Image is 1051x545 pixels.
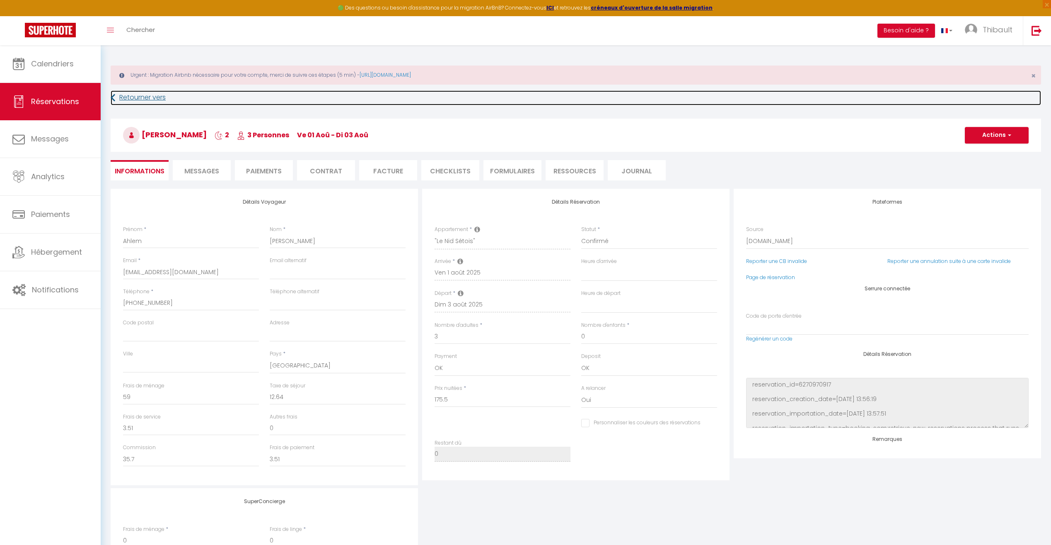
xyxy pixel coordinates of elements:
h4: SuperConcierge [123,499,406,504]
span: ve 01 Aoû - di 03 Aoû [297,130,368,140]
a: [URL][DOMAIN_NAME] [360,71,411,78]
button: Ouvrir le widget de chat LiveChat [7,3,31,28]
button: Besoin d'aide ? [877,24,935,38]
h4: Détails Voyageur [123,199,406,205]
li: Facture [359,160,417,180]
label: Frais de paiement [270,444,314,452]
li: Contrat [297,160,355,180]
label: Source [746,226,763,234]
label: Pays [270,350,282,358]
h4: Plateformes [746,199,1029,205]
label: Code de porte d'entrée [746,312,802,320]
label: Téléphone [123,288,150,296]
a: Chercher [120,16,161,45]
span: Réservations [31,96,79,107]
span: Notifications [32,285,79,295]
li: CHECKLISTS [421,160,479,180]
span: 2 [215,130,229,140]
label: Nom [270,226,282,234]
label: Départ [435,290,452,297]
label: Ville [123,350,133,358]
label: Nombre d'enfants [581,321,626,329]
label: Taxe de séjour [270,382,305,390]
span: Analytics [31,171,65,182]
li: FORMULAIRES [483,160,541,180]
span: Paiements [31,209,70,219]
label: Commission [123,444,156,452]
label: Frais de service [123,413,161,421]
label: Prix nuitées [435,384,462,392]
label: A relancer [581,384,606,392]
img: Super Booking [25,23,76,37]
label: Deposit [581,353,601,360]
a: Reporter une annulation suite à une carte invalide [887,258,1011,265]
img: ... [965,24,977,36]
label: Payment [435,353,457,360]
h4: Remarques [746,436,1029,442]
button: Actions [965,127,1029,144]
h4: Serrure connectée [746,286,1029,292]
label: Email alternatif [270,257,307,265]
a: créneaux d'ouverture de la salle migration [591,4,713,11]
a: Reporter une CB invalide [746,258,807,265]
label: Code postal [123,319,154,327]
span: Messages [31,134,69,144]
label: Restant dû [435,439,461,447]
label: Statut [581,226,596,234]
label: Appartement [435,226,468,234]
div: Urgent : Migration Airbnb nécessaire pour votre compte, merci de suivre ces étapes (5 min) - [111,66,1041,85]
span: Thibault [983,24,1012,35]
label: Prénom [123,226,143,234]
img: logout [1032,25,1042,36]
a: ... Thibault [959,16,1023,45]
span: Chercher [126,25,155,34]
span: × [1031,71,1036,81]
span: Messages [184,166,219,176]
li: Paiements [235,160,293,180]
a: Retourner vers [111,90,1041,105]
li: Ressources [546,160,604,180]
h4: Détails Réservation [746,351,1029,357]
label: Frais de linge [270,526,302,533]
span: [PERSON_NAME] [123,129,207,140]
li: Journal [608,160,666,180]
label: Frais de ménage [123,382,164,390]
span: 3 Personnes [237,130,289,140]
label: Heure d'arrivée [581,258,617,265]
h4: Détails Réservation [435,199,717,205]
label: Adresse [270,319,290,327]
span: Calendriers [31,58,74,69]
label: Autres frais [270,413,297,421]
label: Email [123,257,137,265]
span: Hébergement [31,247,82,257]
li: Informations [111,160,169,180]
label: Téléphone alternatif [270,288,319,296]
label: Frais de ménage [123,526,164,533]
a: ICI [546,4,554,11]
label: Heure de départ [581,290,621,297]
label: Arrivée [435,258,451,265]
button: Close [1031,72,1036,80]
label: Nombre d'adultes [435,321,478,329]
a: Regénérer un code [746,335,792,342]
a: Page de réservation [746,274,795,281]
